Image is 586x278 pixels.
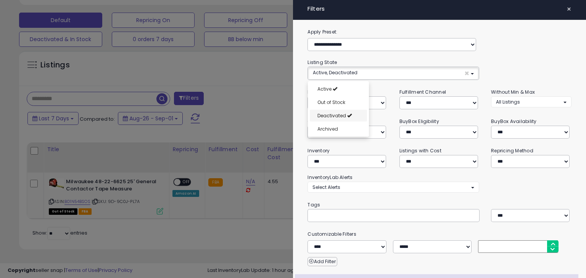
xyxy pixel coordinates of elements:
small: Current Listed Price [307,118,353,125]
button: All Listings [491,96,571,107]
small: Customizable Filters [302,230,577,238]
span: Select Alerts [312,184,340,190]
span: × [567,4,572,14]
small: Tags [302,201,577,209]
small: Listing State [307,59,337,66]
small: Without Min & Max [491,89,535,95]
span: Active, Deactivated [313,69,357,76]
small: Repricing Method [491,147,533,154]
button: Select Alerts [307,182,479,193]
small: BuyBox Eligibility [399,118,439,125]
span: × [464,69,469,77]
small: Listings with Cost [399,147,441,154]
span: Archived [317,126,338,132]
button: Active, Deactivated × [308,67,478,80]
small: BuyBox Availability [491,118,536,125]
button: × [563,4,575,14]
label: Apply Preset: [302,28,577,36]
small: InventoryLab Alerts [307,174,353,181]
span: Deactivated [317,112,346,119]
small: Repricing [307,89,330,95]
button: Add Filter [307,257,337,266]
small: Fulfillment Channel [399,89,446,95]
small: Inventory [307,147,330,154]
span: Out of Stock [317,99,345,105]
span: All Listings [496,99,520,105]
h4: Filters [307,6,571,12]
span: Active [317,86,332,92]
